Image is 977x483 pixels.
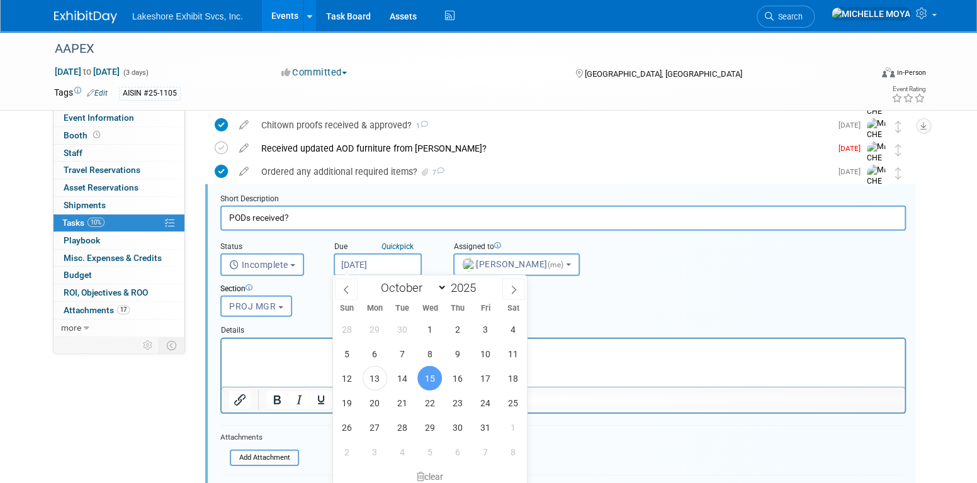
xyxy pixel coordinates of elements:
[137,337,159,353] td: Personalize Event Tab Strip
[390,366,414,391] span: October 14, 2025
[64,305,130,315] span: Attachments
[363,440,387,464] span: November 3, 2025
[54,127,184,144] a: Booth
[64,235,100,245] span: Playbook
[363,415,387,440] span: October 27, 2025
[64,113,134,123] span: Event Information
[91,130,103,140] span: Booth not reserved yet
[363,366,387,391] span: October 13, 2025
[831,7,911,21] img: MICHELLE MOYA
[61,323,81,333] span: more
[81,67,93,77] span: to
[895,167,901,179] i: Move task
[54,197,184,214] a: Shipments
[220,319,906,337] div: Details
[335,415,359,440] span: October 26, 2025
[416,304,444,313] span: Wed
[220,206,906,230] input: Name of task or a short description
[229,260,288,270] span: Incomplete
[335,317,359,341] span: September 28, 2025
[64,253,162,263] span: Misc. Expenses & Credits
[64,130,103,140] span: Booth
[334,241,434,253] div: Due
[390,415,414,440] span: October 28, 2025
[334,253,422,276] input: Due Date
[88,218,104,227] span: 10%
[445,415,470,440] span: October 30, 2025
[220,241,315,253] div: Status
[473,317,497,341] span: October 3, 2025
[310,391,332,409] button: Underline
[50,38,852,60] div: AAPEX
[363,341,387,366] span: October 6, 2025
[233,119,255,131] a: edit
[54,86,108,101] td: Tags
[220,432,299,443] div: Attachments
[255,114,831,136] div: Chitown proofs received & approved?
[64,287,148,297] span: ROI, Objectives & ROO
[548,260,564,269] span: (me)
[882,67,895,77] img: Format-Inperson.png
[896,68,926,77] div: In-Person
[472,304,499,313] span: Fri
[220,194,906,206] div: Short Description
[54,232,184,249] a: Playbook
[417,391,442,415] span: October 22, 2025
[335,391,359,415] span: October 19, 2025
[255,161,831,182] div: Ordered any additional required items?
[333,304,361,313] span: Sun
[363,317,387,341] span: September 29, 2025
[473,415,497,440] span: October 31, 2025
[445,391,470,415] span: October 23, 2025
[220,253,304,276] button: Incomplete
[462,259,566,269] span: [PERSON_NAME]
[757,6,815,28] a: Search
[54,267,184,284] a: Budget
[132,11,243,21] span: Lakeshore Exhibit Svcs, Inc.
[54,11,117,23] img: ExhibitDay
[867,165,886,220] img: MICHELLE MOYA
[335,341,359,366] span: October 5, 2025
[867,118,886,174] img: MICHELLE MOYA
[390,341,414,366] span: October 7, 2025
[390,391,414,415] span: October 21, 2025
[412,122,428,130] span: 1
[445,317,470,341] span: October 2, 2025
[54,162,184,179] a: Travel Reservations
[895,144,901,156] i: Move task
[361,304,388,313] span: Mon
[54,302,184,319] a: Attachments17
[445,440,470,464] span: November 6, 2025
[159,337,185,353] td: Toggle Event Tabs
[839,167,867,176] span: [DATE]
[379,241,416,252] a: Quickpick
[54,109,184,126] a: Event Information
[500,391,525,415] span: October 25, 2025
[119,87,181,100] div: AISIN #25-1105
[54,214,184,231] a: Tasks10%
[453,241,611,253] div: Assigned to
[122,69,149,77] span: (3 days)
[54,179,184,196] a: Asset Reservations
[390,317,414,341] span: September 30, 2025
[444,304,472,313] span: Thu
[266,391,288,409] button: Bold
[445,366,470,391] span: October 16, 2025
[390,440,414,464] span: November 4, 2025
[473,440,497,464] span: November 7, 2025
[64,270,92,280] span: Budget
[473,391,497,415] span: October 24, 2025
[381,242,400,251] i: Quick
[417,317,442,341] span: October 1, 2025
[417,440,442,464] span: November 5, 2025
[277,66,352,79] button: Committed
[233,166,255,177] a: edit
[499,304,527,313] span: Sat
[255,138,831,159] div: Received updated AOD furniture from [PERSON_NAME]?
[64,148,82,158] span: Staff
[54,145,184,162] a: Staff
[64,182,138,192] span: Asset Reservations
[288,391,310,409] button: Italic
[54,250,184,267] a: Misc. Expenses & Credits
[229,301,276,311] span: PROJ MGR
